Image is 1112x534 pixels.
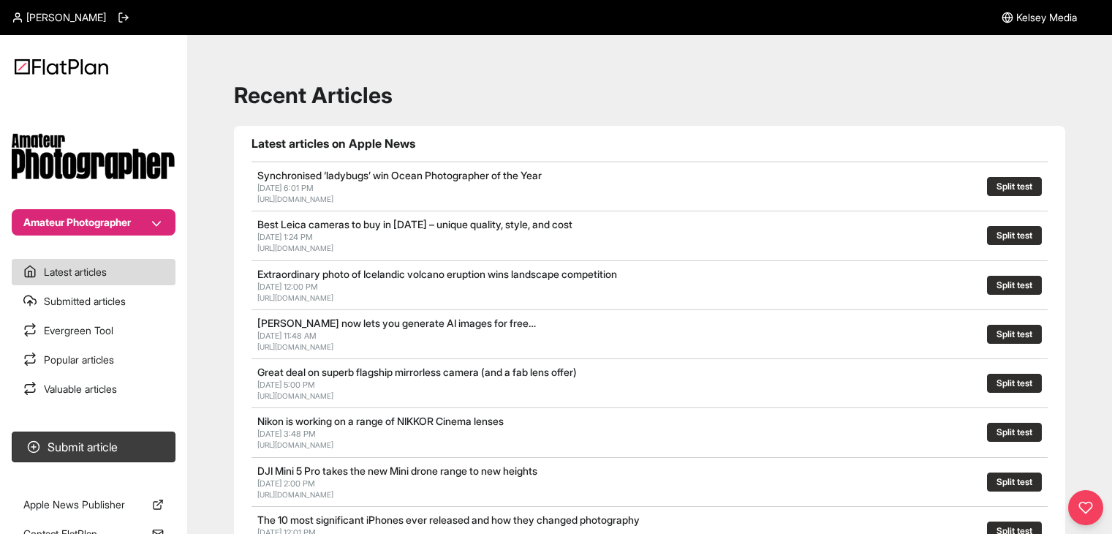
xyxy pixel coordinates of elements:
[12,492,175,518] a: Apple News Publisher
[257,429,316,439] span: [DATE] 3:48 PM
[257,293,333,302] a: [URL][DOMAIN_NAME]
[1016,10,1077,25] span: Kelsey Media
[257,183,314,193] span: [DATE] 6:01 PM
[257,490,333,499] a: [URL][DOMAIN_NAME]
[12,376,175,402] a: Valuable articles
[257,195,333,203] a: [URL][DOMAIN_NAME]
[987,226,1042,245] button: Split test
[987,276,1042,295] button: Split test
[987,473,1042,492] button: Split test
[257,440,333,449] a: [URL][DOMAIN_NAME]
[257,317,536,329] a: [PERSON_NAME] now lets you generate AI images for free…
[257,478,315,489] span: [DATE] 2:00 PM
[257,465,537,477] a: DJI Mini 5 Pro takes the new Mini drone range to new heights
[26,10,106,25] span: [PERSON_NAME]
[987,374,1042,393] button: Split test
[12,288,175,315] a: Submitted articles
[257,169,542,181] a: Synchronised ‘ladybugs’ win Ocean Photographer of the Year
[987,423,1042,442] button: Split test
[257,342,333,351] a: [URL][DOMAIN_NAME]
[234,82,1065,108] h1: Recent Articles
[12,133,175,180] img: Publication Logo
[15,59,108,75] img: Logo
[987,325,1042,344] button: Split test
[12,209,175,236] button: Amateur Photographer
[257,232,313,242] span: [DATE] 1:24 PM
[257,366,577,378] a: Great deal on superb flagship mirrorless camera (and a fab lens offer)
[12,317,175,344] a: Evergreen Tool
[12,347,175,373] a: Popular articles
[257,244,333,252] a: [URL][DOMAIN_NAME]
[257,268,617,280] a: Extraordinary photo of Icelandic volcano eruption wins landscape competition
[251,135,1048,152] h1: Latest articles on Apple News
[257,380,315,390] span: [DATE] 5:00 PM
[257,391,333,400] a: [URL][DOMAIN_NAME]
[257,415,504,427] a: Nikon is working on a range of NIKKOR Cinema lenses
[257,282,318,292] span: [DATE] 12:00 PM
[12,432,175,462] button: Submit article
[257,218,572,230] a: Best Leica cameras to buy in [DATE] – unique quality, style, and cost
[12,10,106,25] a: [PERSON_NAME]
[257,514,640,526] a: The 10 most significant iPhones ever released and how they changed photography
[987,177,1042,196] button: Split test
[12,259,175,285] a: Latest articles
[257,331,317,341] span: [DATE] 11:48 AM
